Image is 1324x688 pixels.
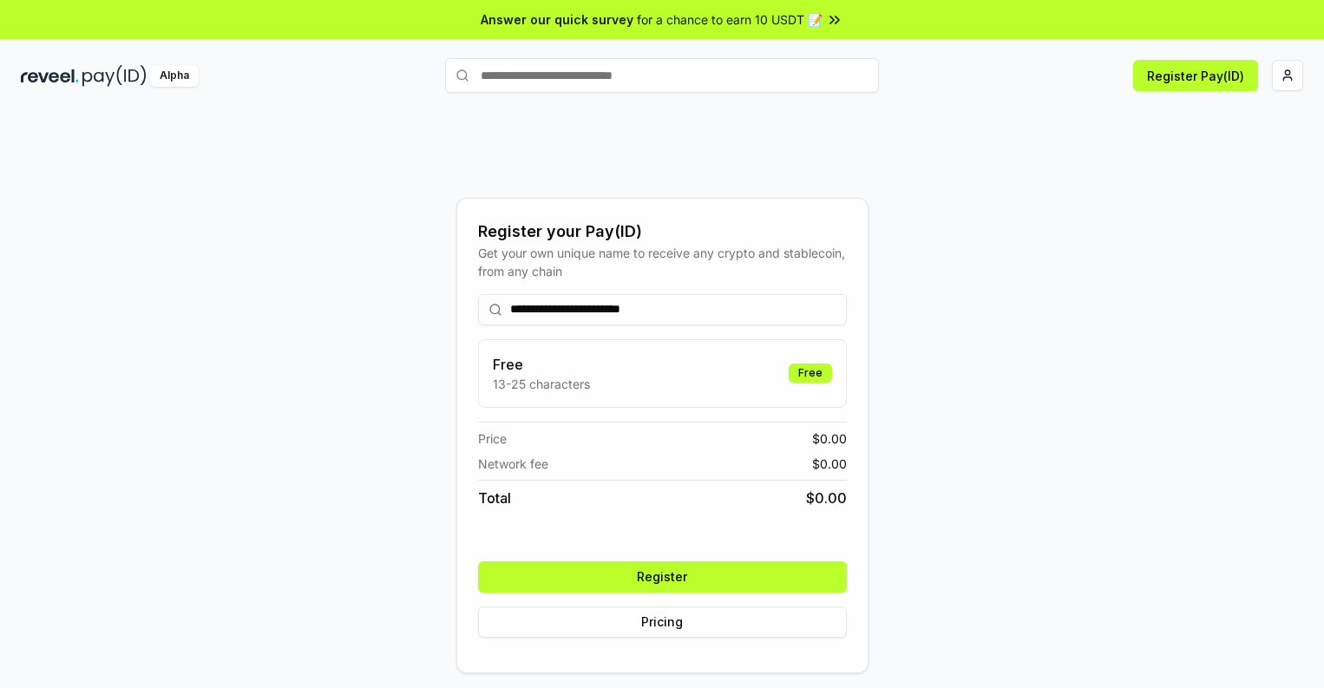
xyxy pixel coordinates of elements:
[478,455,548,473] span: Network fee
[637,10,823,29] span: for a chance to earn 10 USDT 📝
[812,455,847,473] span: $ 0.00
[478,220,847,244] div: Register your Pay(ID)
[481,10,633,29] span: Answer our quick survey
[812,429,847,448] span: $ 0.00
[789,364,832,383] div: Free
[478,488,511,508] span: Total
[21,65,79,87] img: reveel_dark
[1133,60,1258,91] button: Register Pay(ID)
[478,429,507,448] span: Price
[82,65,147,87] img: pay_id
[478,561,847,593] button: Register
[493,375,590,393] p: 13-25 characters
[478,244,847,280] div: Get your own unique name to receive any crypto and stablecoin, from any chain
[478,606,847,638] button: Pricing
[806,488,847,508] span: $ 0.00
[150,65,199,87] div: Alpha
[493,354,590,375] h3: Free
